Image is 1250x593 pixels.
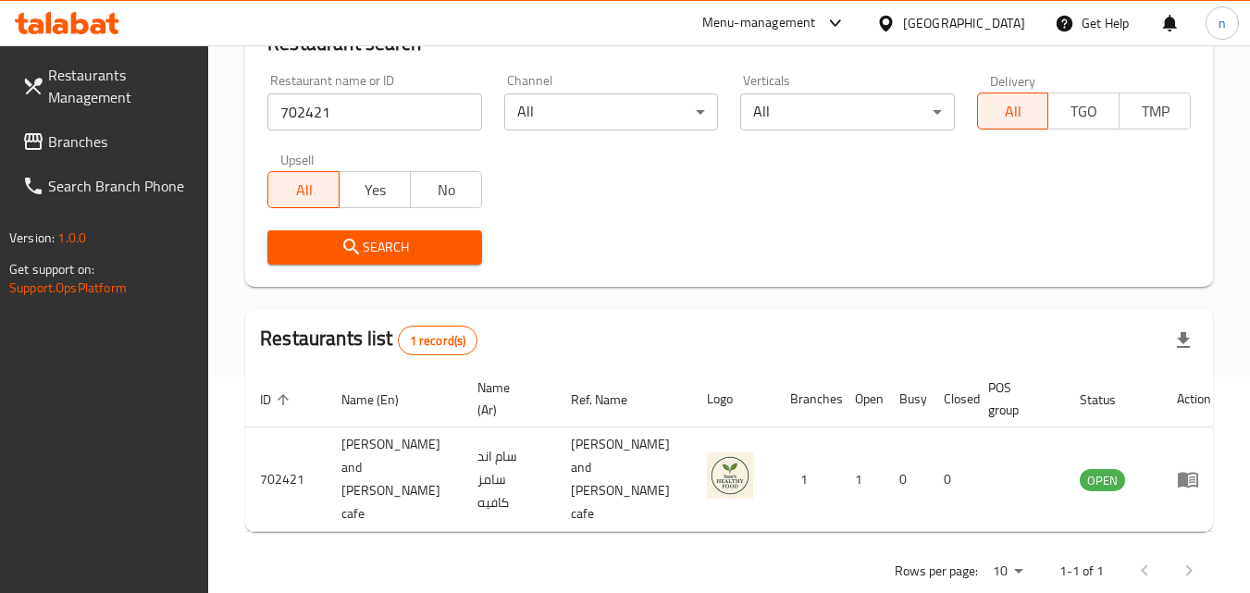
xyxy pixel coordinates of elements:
[48,64,194,108] span: Restaurants Management
[1080,389,1140,411] span: Status
[903,13,1025,33] div: [GEOGRAPHIC_DATA]
[1162,371,1226,427] th: Action
[1219,13,1226,33] span: n
[1047,93,1120,130] button: TGO
[977,93,1049,130] button: All
[1177,468,1211,490] div: Menu
[347,177,403,204] span: Yes
[9,226,55,250] span: Version:
[48,175,194,197] span: Search Branch Phone
[885,427,929,532] td: 0
[399,332,477,350] span: 1 record(s)
[775,427,840,532] td: 1
[418,177,475,204] span: No
[398,326,478,355] div: Total records count
[282,236,466,259] span: Search
[1119,93,1191,130] button: TMP
[692,371,775,427] th: Logo
[267,93,481,130] input: Search for restaurant name or ID..
[7,119,209,164] a: Branches
[245,427,327,532] td: 702421
[985,558,1030,586] div: Rows per page:
[267,30,1191,57] h2: Restaurant search
[985,98,1042,125] span: All
[477,377,534,421] span: Name (Ar)
[48,130,194,153] span: Branches
[280,153,315,166] label: Upsell
[929,427,973,532] td: 0
[740,93,954,130] div: All
[341,389,423,411] span: Name (En)
[260,389,295,411] span: ID
[9,257,94,281] span: Get support on:
[1080,469,1125,491] div: OPEN
[57,226,86,250] span: 1.0.0
[556,427,692,532] td: [PERSON_NAME] and [PERSON_NAME] cafe
[327,427,463,532] td: [PERSON_NAME] and [PERSON_NAME] cafe
[885,371,929,427] th: Busy
[504,93,718,130] div: All
[775,371,840,427] th: Branches
[1161,318,1206,363] div: Export file
[702,12,816,34] div: Menu-management
[410,171,482,208] button: No
[7,164,209,208] a: Search Branch Phone
[9,276,127,300] a: Support.OpsPlatform
[895,560,978,583] p: Rows per page:
[840,371,885,427] th: Open
[1059,560,1104,583] p: 1-1 of 1
[988,377,1043,421] span: POS group
[7,53,209,119] a: Restaurants Management
[1056,98,1112,125] span: TGO
[990,74,1036,87] label: Delivery
[267,230,481,265] button: Search
[1127,98,1183,125] span: TMP
[276,177,332,204] span: All
[463,427,556,532] td: سام اند سامز كافيه
[339,171,411,208] button: Yes
[707,452,753,499] img: SAM and SAMS cafe
[245,371,1226,532] table: enhanced table
[260,325,477,355] h2: Restaurants list
[929,371,973,427] th: Closed
[267,171,340,208] button: All
[840,427,885,532] td: 1
[1080,470,1125,491] span: OPEN
[571,389,651,411] span: Ref. Name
